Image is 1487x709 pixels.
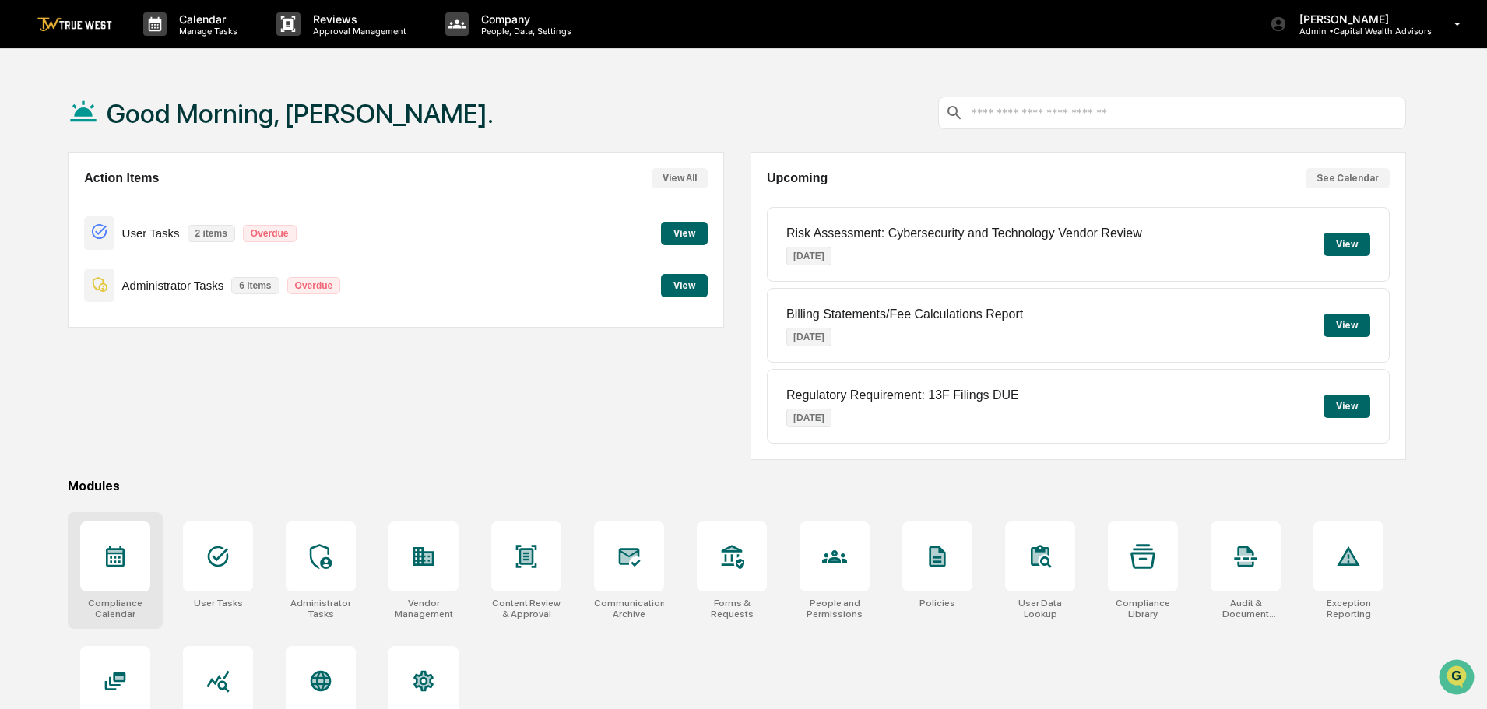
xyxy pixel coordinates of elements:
[786,247,831,265] p: [DATE]
[128,318,193,334] span: Attestations
[80,598,150,619] div: Compliance Calendar
[1324,395,1370,418] button: View
[122,226,180,240] p: User Tasks
[1313,598,1383,619] div: Exception Reporting
[138,254,170,266] span: [DATE]
[661,277,708,292] a: View
[594,598,664,619] div: Communications Archive
[661,225,708,240] a: View
[9,312,107,340] a: 🖐️Preclearance
[1287,26,1432,37] p: Admin • Capital Wealth Advisors
[301,26,414,37] p: Approval Management
[1287,12,1432,26] p: [PERSON_NAME]
[1108,598,1178,619] div: Compliance Library
[652,168,708,188] button: View All
[31,318,100,334] span: Preclearance
[122,279,224,292] p: Administrator Tasks
[70,135,214,147] div: We're available if you need us!
[286,598,356,619] div: Administrator Tasks
[68,479,1406,493] div: Modules
[70,119,255,135] div: Start new chat
[786,388,1019,402] p: Regulatory Requirement: 13F Filings DUE
[786,328,831,346] p: [DATE]
[188,225,235,242] p: 2 items
[1005,598,1075,619] div: User Data Lookup
[9,342,104,370] a: 🔎Data Lookup
[919,598,955,609] div: Policies
[800,598,870,619] div: People and Permissions
[243,225,297,242] p: Overdue
[469,12,579,26] p: Company
[37,17,112,32] img: logo
[786,307,1023,321] p: Billing Statements/Fee Calculations Report
[16,33,283,58] p: How can we help?
[167,12,245,26] p: Calendar
[138,212,170,224] span: [DATE]
[48,254,126,266] span: [PERSON_NAME]
[107,98,494,129] h1: Good Morning, [PERSON_NAME].
[301,12,414,26] p: Reviews
[48,212,126,224] span: [PERSON_NAME]
[287,277,341,294] p: Overdue
[129,212,135,224] span: •
[697,598,767,619] div: Forms & Requests
[167,26,245,37] p: Manage Tasks
[231,277,279,294] p: 6 items
[1324,314,1370,337] button: View
[16,119,44,147] img: 1746055101610-c473b297-6a78-478c-a979-82029cc54cd1
[16,197,40,222] img: Tammy Steffen
[1437,658,1479,700] iframe: Open customer support
[491,598,561,619] div: Content Review & Approval
[1211,598,1281,619] div: Audit & Document Logs
[786,226,1142,240] p: Risk Assessment: Cybersecurity and Technology Vendor Review
[33,119,61,147] img: 8933085812038_c878075ebb4cc5468115_72.jpg
[107,312,199,340] a: 🗄️Attestations
[113,320,125,332] div: 🗄️
[16,320,28,332] div: 🖐️
[16,173,104,185] div: Past conversations
[155,386,188,398] span: Pylon
[469,26,579,37] p: People, Data, Settings
[388,598,459,619] div: Vendor Management
[265,124,283,142] button: Start new chat
[194,598,243,609] div: User Tasks
[1324,233,1370,256] button: View
[661,222,708,245] button: View
[1306,168,1390,188] button: See Calendar
[786,409,831,427] p: [DATE]
[31,348,98,363] span: Data Lookup
[84,171,159,185] h2: Action Items
[129,254,135,266] span: •
[767,171,828,185] h2: Upcoming
[110,385,188,398] a: Powered byPylon
[661,274,708,297] button: View
[16,349,28,362] div: 🔎
[241,170,283,188] button: See all
[16,239,40,264] img: Tammy Steffen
